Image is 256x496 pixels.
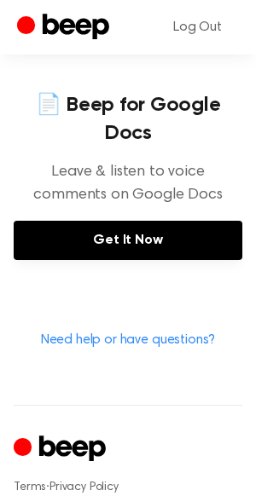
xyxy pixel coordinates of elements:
a: Cruip [14,433,110,466]
a: Terms [14,482,46,493]
a: Get It Now [14,221,242,260]
a: Privacy Policy [49,482,119,493]
a: Beep [17,11,113,44]
h4: 📄 Beep for Google Docs [14,91,242,147]
a: Log Out [156,7,239,48]
p: Leave & listen to voice comments on Google Docs [14,161,242,207]
div: · [14,478,242,496]
a: Need help or have questions? [41,333,216,347]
